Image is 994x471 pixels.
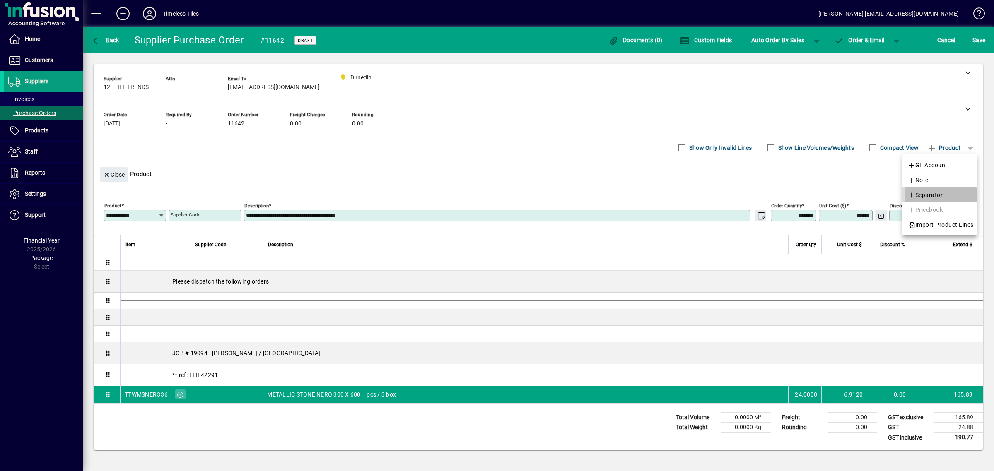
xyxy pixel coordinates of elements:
[908,205,943,215] span: Pricebook
[902,158,977,173] button: GL Account
[908,190,943,200] span: Separator
[902,187,977,202] button: Separator
[908,160,948,170] span: GL Account
[908,175,929,185] span: Note
[902,173,977,187] button: Note
[902,217,977,232] button: Import Product Lines
[908,220,974,230] span: Import Product Lines
[902,202,977,217] button: Pricebook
